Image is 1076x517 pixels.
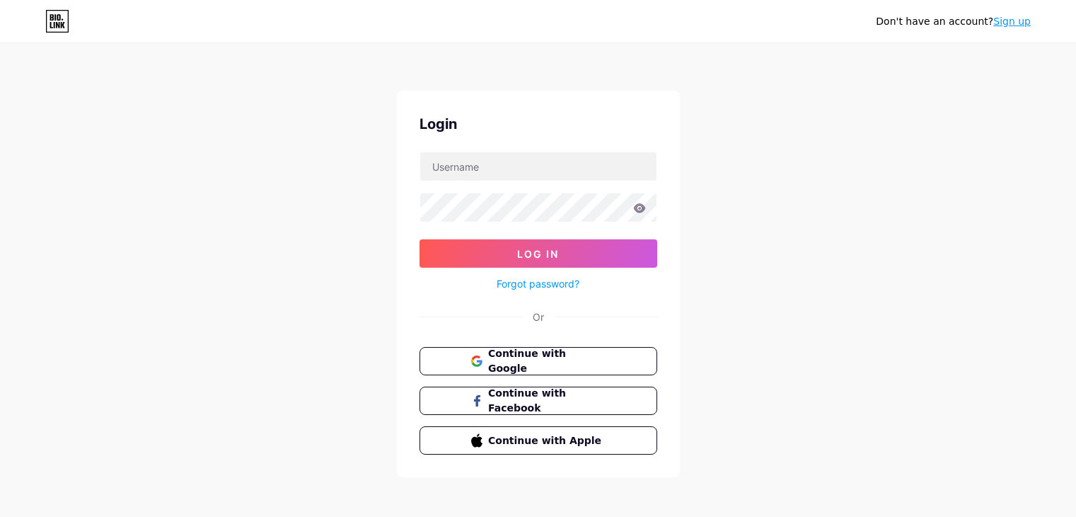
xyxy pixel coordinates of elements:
[533,309,544,324] div: Or
[488,346,605,376] span: Continue with Google
[993,16,1031,27] a: Sign up
[420,347,657,375] button: Continue with Google
[420,239,657,268] button: Log In
[497,276,579,291] a: Forgot password?
[876,14,1031,29] div: Don't have an account?
[488,386,605,416] span: Continue with Facebook
[420,426,657,455] button: Continue with Apple
[420,387,657,415] button: Continue with Facebook
[420,113,657,135] div: Login
[420,152,656,181] input: Username
[517,248,559,260] span: Log In
[488,433,605,448] span: Continue with Apple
